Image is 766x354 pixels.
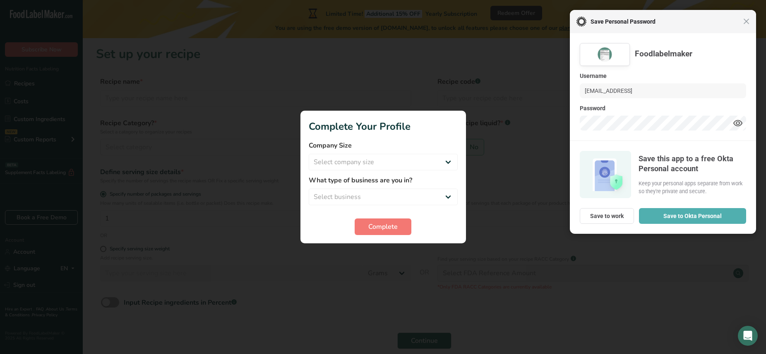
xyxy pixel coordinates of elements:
[309,175,458,185] label: What type of business are you in?
[309,141,458,150] label: Company Size
[580,208,634,224] button: Save to work
[580,103,746,113] h6: Password
[368,222,398,232] span: Complete
[309,119,458,134] h1: Complete Your Profile
[639,208,746,224] button: Save to Okta Personal
[355,218,411,235] button: Complete
[639,179,744,195] span: Keep your personal apps separate from work so they're private and secure.
[738,326,758,346] div: Open Intercom Messenger
[635,49,692,59] div: Foodlabelmaker
[639,154,744,173] h5: Save this app to a free Okta Personal account
[743,18,749,24] span: Close
[586,17,743,27] span: Save Personal Password
[598,47,612,62] img: AcNuxeGyW+q2AAAAAElFTkSuQmCC
[580,71,746,81] h6: Username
